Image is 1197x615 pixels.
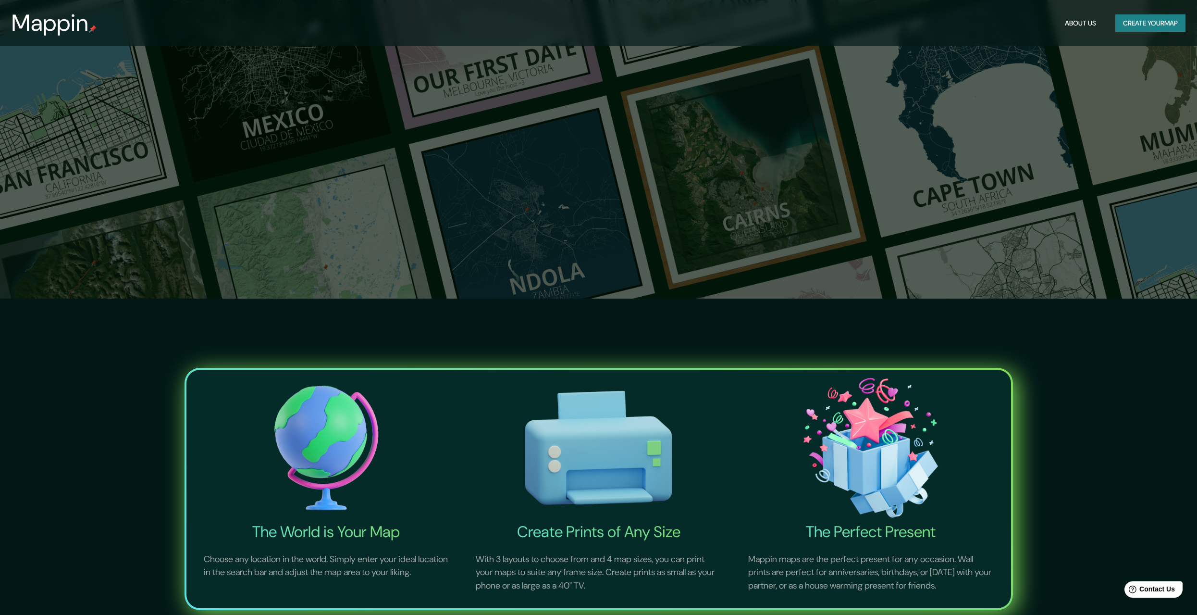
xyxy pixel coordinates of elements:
[737,541,1005,604] p: Mappin maps are the perfect present for any occasion. Wall prints are perfect for anniversaries, ...
[12,10,89,37] h3: Mappin
[464,541,733,604] p: With 3 layouts to choose from and 4 map sizes, you can print your maps to suite any frame size. C...
[89,25,97,33] img: mappin-pin
[464,522,733,541] h4: Create Prints of Any Size
[1115,14,1185,32] button: Create yourmap
[192,374,461,522] img: The World is Your Map-icon
[737,374,1005,522] img: The Perfect Present-icon
[1111,577,1186,604] iframe: Help widget launcher
[464,374,733,522] img: Create Prints of Any Size-icon
[1061,14,1100,32] button: About Us
[192,541,461,591] p: Choose any location in the world. Simply enter your ideal location in the search bar and adjust t...
[192,522,461,541] h4: The World is Your Map
[737,522,1005,541] h4: The Perfect Present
